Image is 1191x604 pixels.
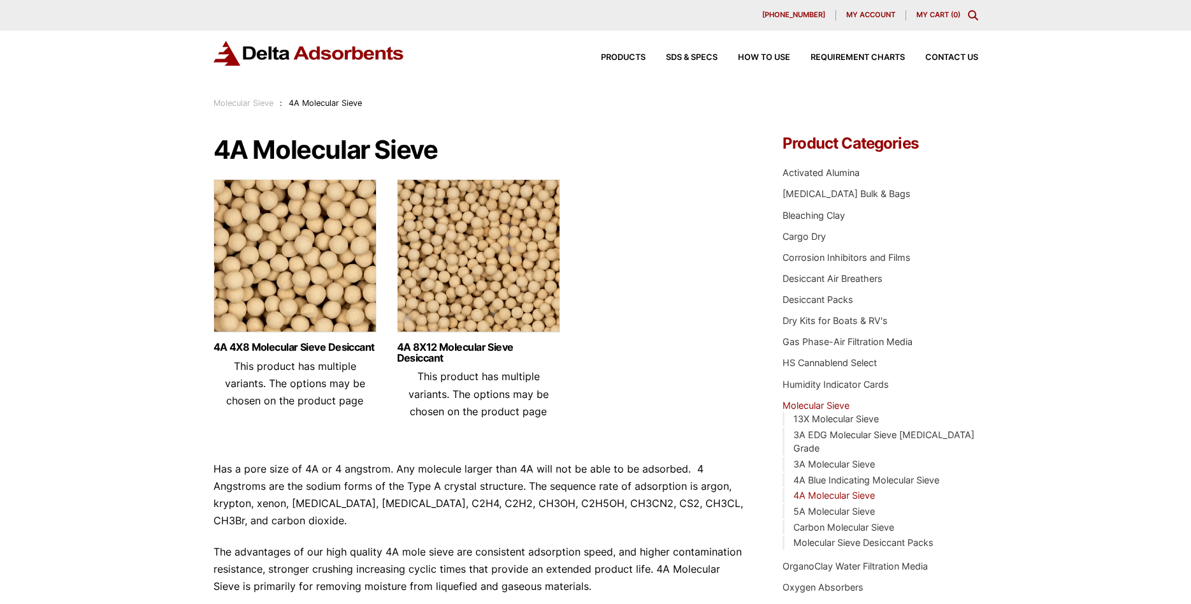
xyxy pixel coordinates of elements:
[793,413,879,424] a: 13X Molecular Sieve
[783,188,911,199] a: [MEDICAL_DATA] Bulk & Bags
[581,54,646,62] a: Products
[225,360,365,407] span: This product has multiple variants. The options may be chosen on the product page
[905,54,978,62] a: Contact Us
[783,357,877,368] a: HS Cannablend Select
[783,252,911,263] a: Corrosion Inhibitors and Films
[783,167,860,178] a: Activated Alumina
[213,543,745,596] p: The advantages of our high quality 4A mole sieve are consistent adsorption speed, and higher cont...
[783,210,845,221] a: Bleaching Clay
[793,459,875,469] a: 3A Molecular Sieve
[846,11,895,18] span: My account
[783,561,928,571] a: OrganoClay Water Filtration Media
[783,231,826,242] a: Cargo Dry
[793,522,894,533] a: Carbon Molecular Sieve
[646,54,718,62] a: SDS & SPECS
[397,342,560,364] a: 4A 8X12 Molecular Sieve Desiccant
[783,273,883,284] a: Desiccant Air Breathers
[793,429,974,454] a: 3A EDG Molecular Sieve [MEDICAL_DATA] Grade
[793,475,939,485] a: 4A Blue Indicating Molecular Sieve
[968,10,978,20] div: Toggle Modal Content
[783,315,888,326] a: Dry Kits for Boats & RV's
[916,10,960,19] a: My Cart (0)
[793,537,934,548] a: Molecular Sieve Desiccant Packs
[811,54,905,62] span: Requirement Charts
[213,41,405,66] img: Delta Adsorbents
[289,98,362,108] span: 4A Molecular Sieve
[953,10,958,19] span: 0
[718,54,790,62] a: How to Use
[783,379,889,390] a: Humidity Indicator Cards
[752,10,836,20] a: [PHONE_NUMBER]
[601,54,646,62] span: Products
[783,136,978,151] h4: Product Categories
[213,460,745,530] p: Has a pore size of 4A or 4 angstrom. Any molecule larger than 4A will not be able to be adsorbed....
[925,54,978,62] span: Contact Us
[280,98,282,108] span: :
[213,98,273,108] a: Molecular Sieve
[793,506,875,517] a: 5A Molecular Sieve
[213,342,377,353] a: 4A 4X8 Molecular Sieve Desiccant
[762,11,825,18] span: [PHONE_NUMBER]
[783,582,863,593] a: Oxygen Absorbers
[213,136,745,164] h1: 4A Molecular Sieve
[783,336,913,347] a: Gas Phase-Air Filtration Media
[738,54,790,62] span: How to Use
[666,54,718,62] span: SDS & SPECS
[783,400,849,411] a: Molecular Sieve
[408,370,549,417] span: This product has multiple variants. The options may be chosen on the product page
[790,54,905,62] a: Requirement Charts
[836,10,906,20] a: My account
[793,490,875,501] a: 4A Molecular Sieve
[783,294,853,305] a: Desiccant Packs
